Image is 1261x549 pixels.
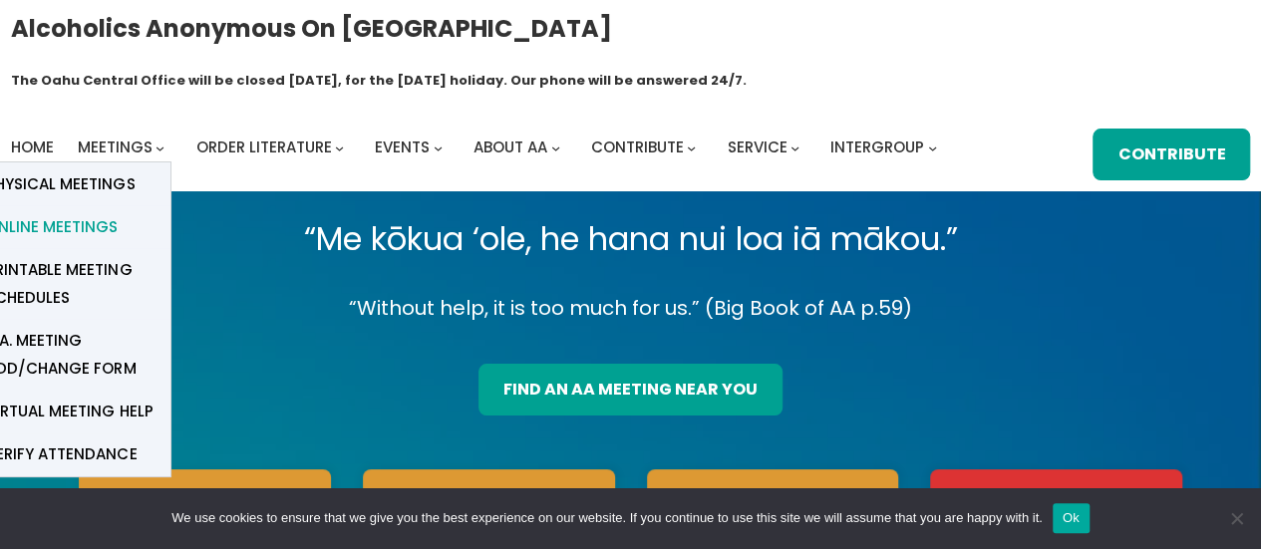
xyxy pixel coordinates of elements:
[790,143,799,152] button: Service submenu
[78,134,153,161] a: Meetings
[335,143,344,152] button: Order Literature submenu
[63,291,1198,326] p: “Without help, it is too much for us.” (Big Book of AA p.59)
[434,143,443,152] button: Events submenu
[171,508,1042,528] span: We use cookies to ensure that we give you the best experience on our website. If you continue to ...
[11,71,747,91] h1: The Oahu Central Office will be closed [DATE], for the [DATE] holiday. Our phone will be answered...
[928,143,937,152] button: Intergroup submenu
[473,134,547,161] a: About AA
[375,134,430,161] a: Events
[1226,508,1246,528] span: No
[478,364,783,415] a: find an aa meeting near you
[11,7,612,50] a: Alcoholics Anonymous on [GEOGRAPHIC_DATA]
[195,137,331,157] span: Order Literature
[11,134,944,161] nav: Intergroup
[1053,503,1090,533] button: Ok
[78,137,153,157] span: Meetings
[830,134,924,161] a: Intergroup
[551,143,560,152] button: About AA submenu
[591,137,684,157] span: Contribute
[830,137,924,157] span: Intergroup
[687,143,696,152] button: Contribute submenu
[1093,129,1250,180] a: Contribute
[11,137,54,157] span: Home
[473,137,547,157] span: About AA
[156,143,164,152] button: Meetings submenu
[11,134,54,161] a: Home
[63,211,1198,267] p: “Me kōkua ‘ole, he hana nui loa iā mākou.”
[375,137,430,157] span: Events
[727,137,787,157] span: Service
[591,134,684,161] a: Contribute
[727,134,787,161] a: Service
